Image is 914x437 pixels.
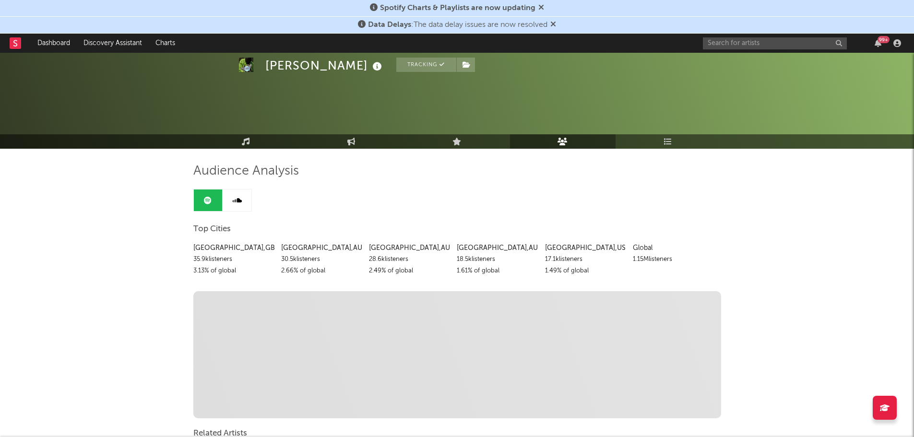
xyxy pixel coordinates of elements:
span: Spotify Charts & Playlists are now updating [380,4,535,12]
div: [GEOGRAPHIC_DATA] , GB [193,242,274,254]
div: [GEOGRAPHIC_DATA] , AU [369,242,450,254]
div: 1.15M listeners [633,254,713,265]
div: 1.49 % of global [545,265,626,277]
div: [PERSON_NAME] [265,58,384,73]
div: 30.5k listeners [281,254,362,265]
button: 99+ [875,39,881,47]
div: 35.9k listeners [193,254,274,265]
span: Data Delays [368,21,411,29]
input: Search for artists [703,37,847,49]
span: : The data delay issues are now resolved [368,21,547,29]
div: 3.13 % of global [193,265,274,277]
div: 28.6k listeners [369,254,450,265]
div: [GEOGRAPHIC_DATA] , US [545,242,626,254]
span: Dismiss [550,21,556,29]
div: 18.5k listeners [457,254,537,265]
div: Global [633,242,713,254]
div: [GEOGRAPHIC_DATA] , AU [281,242,362,254]
span: Top Cities [193,224,231,235]
div: 17.1k listeners [545,254,626,265]
span: Audience Analysis [193,165,299,177]
a: Charts [149,34,182,53]
a: Discovery Assistant [77,34,149,53]
button: Tracking [396,58,456,72]
div: 2.49 % of global [369,265,450,277]
div: 2.66 % of global [281,265,362,277]
span: Dismiss [538,4,544,12]
div: 99 + [878,36,890,43]
div: 1.61 % of global [457,265,537,277]
a: Dashboard [31,34,77,53]
div: [GEOGRAPHIC_DATA] , AU [457,242,537,254]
